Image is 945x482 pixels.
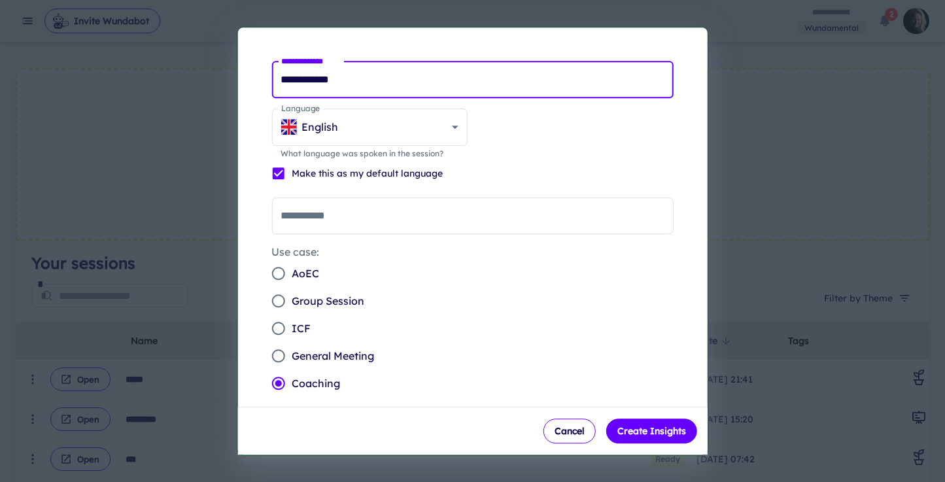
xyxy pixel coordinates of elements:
button: Cancel [543,419,596,443]
label: Language [281,103,319,114]
p: Make this as my default language [292,166,443,181]
img: GB [281,119,296,135]
span: General Meeting [292,348,374,364]
span: AoEC [292,266,319,281]
button: Create Insights [606,419,697,443]
p: English [301,119,338,135]
span: Group Session [292,293,364,309]
span: ICF [292,320,311,336]
legend: Use case: [271,245,319,260]
p: What language was spoken in the session? [281,148,458,160]
span: Coaching [292,375,340,391]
